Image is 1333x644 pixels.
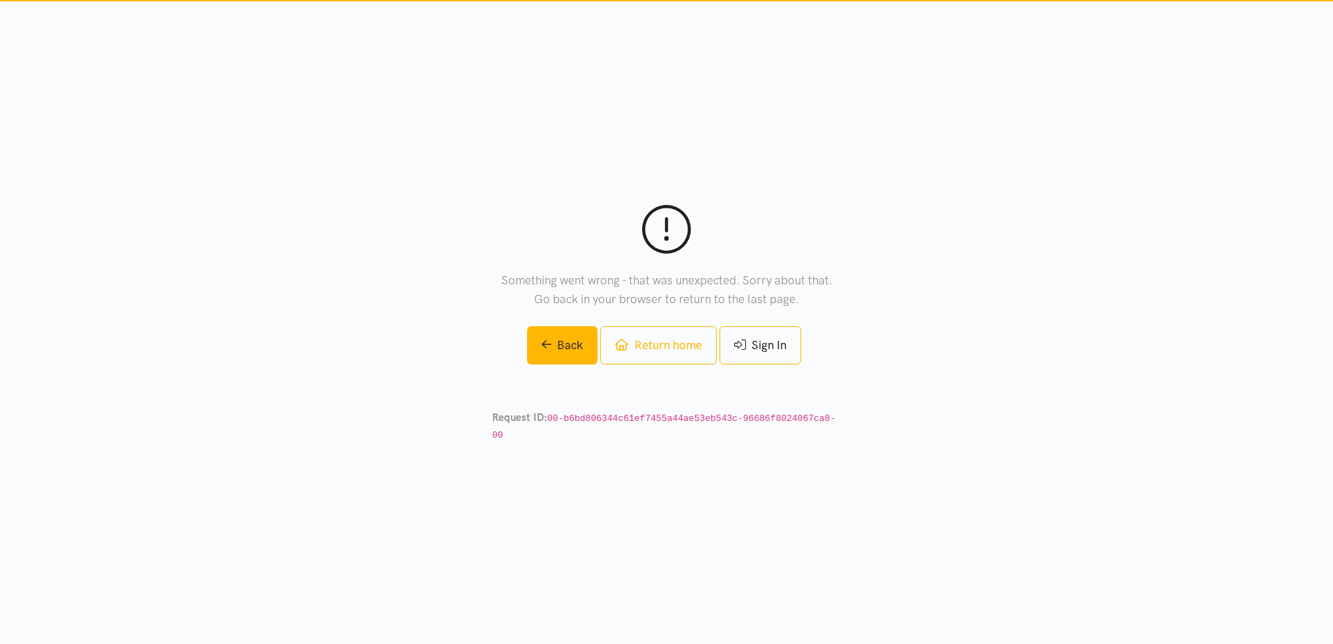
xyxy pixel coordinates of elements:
strong: Request ID: [492,411,547,424]
code: 00-b6bd806344c61ef7455a44ae53eb543c-96686f8024067ca8-00 [492,413,835,440]
a: Return home [600,326,716,365]
a: Back [527,326,598,365]
a: Sign In [719,326,801,365]
p: Something went wrong - that was unexpected. Sorry about that. Go back in your browser to return t... [492,271,841,309]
